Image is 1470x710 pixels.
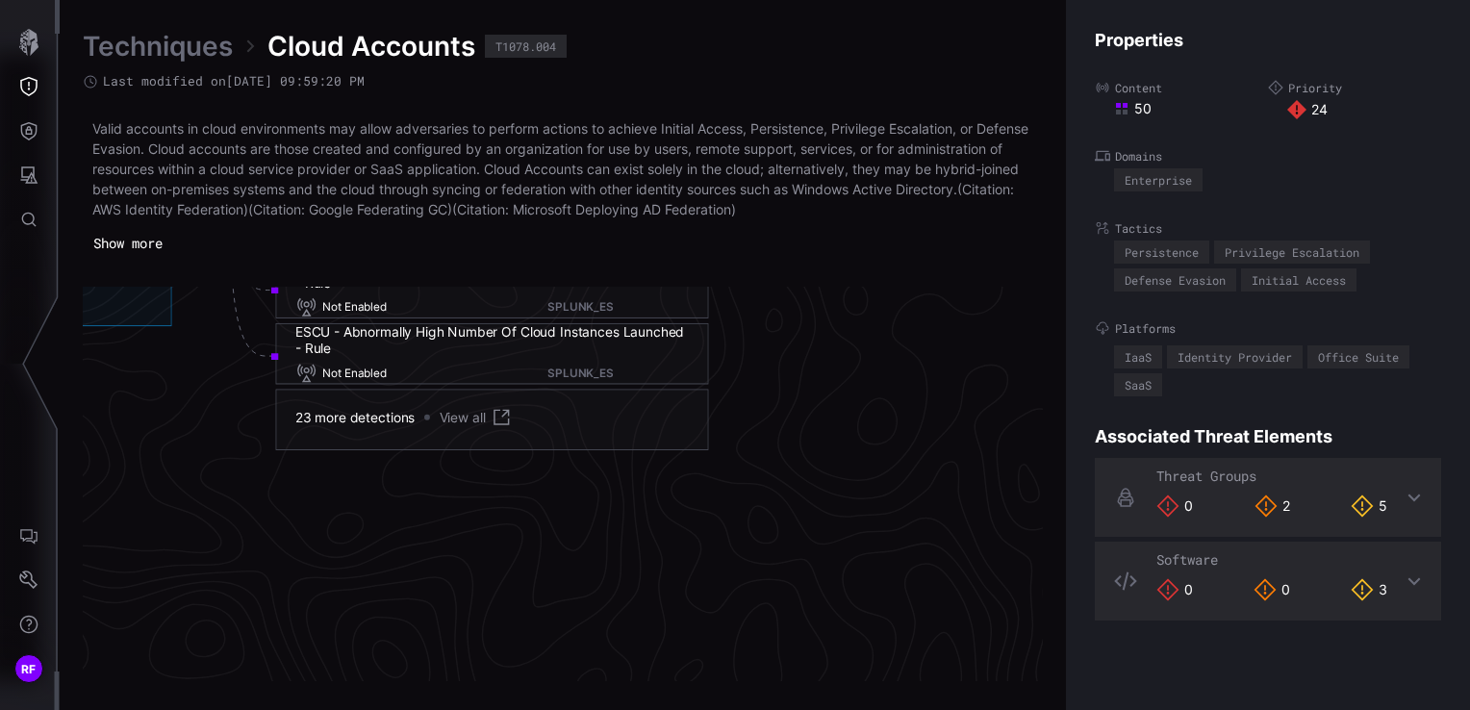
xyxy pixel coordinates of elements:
[295,258,689,292] div: ESCU - Abnormally High Number Of Cloud Instances Destroyed - Rule
[1156,578,1193,601] div: 0
[440,406,513,428] a: View all
[547,300,689,315] div: SPLUNK_ES
[1095,29,1441,51] h4: Properties
[226,72,365,89] time: [DATE] 09:59:20 PM
[1351,578,1387,601] div: 3
[1095,80,1268,95] label: Content
[1125,379,1152,391] div: SaaS
[21,659,37,679] span: RF
[103,73,365,89] span: Last modified on
[1268,80,1441,95] label: Priority
[547,367,689,381] div: SPLUNK_ES
[1225,246,1359,258] div: Privilege Escalation
[295,323,689,358] div: ESCU - Abnormally High Number Of Cloud Instances Launched - Rule
[495,40,556,52] div: T1078.004
[1178,351,1292,363] div: Identity Provider
[1125,246,1199,258] div: Persistence
[1095,425,1441,447] h4: Associated Threat Elements
[1095,220,1441,236] label: Tactics
[322,300,387,315] span: Not Enabled
[1255,494,1290,518] div: 2
[1125,274,1226,286] div: Defense Evasion
[1125,174,1192,186] div: Enterprise
[1156,467,1256,485] span: Threat Groups
[267,29,475,63] span: Cloud Accounts
[1095,148,1441,164] label: Domains
[1,647,57,691] button: RF
[1125,351,1152,363] div: IaaS
[1254,578,1290,601] div: 0
[295,409,415,426] div: 23 more detections
[92,118,1033,219] p: Valid accounts in cloud environments may allow adversaries to perform actions to achieve Initial ...
[1351,494,1387,518] div: 5
[1318,351,1399,363] div: Office Suite
[322,367,387,381] span: Not Enabled
[83,29,233,63] a: Techniques
[1114,100,1268,117] div: 50
[83,229,173,258] button: Show more
[1095,320,1441,336] label: Platforms
[1252,274,1346,286] div: Initial Access
[1156,550,1218,569] span: Software
[1287,100,1441,119] div: 24
[1156,494,1193,518] div: 0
